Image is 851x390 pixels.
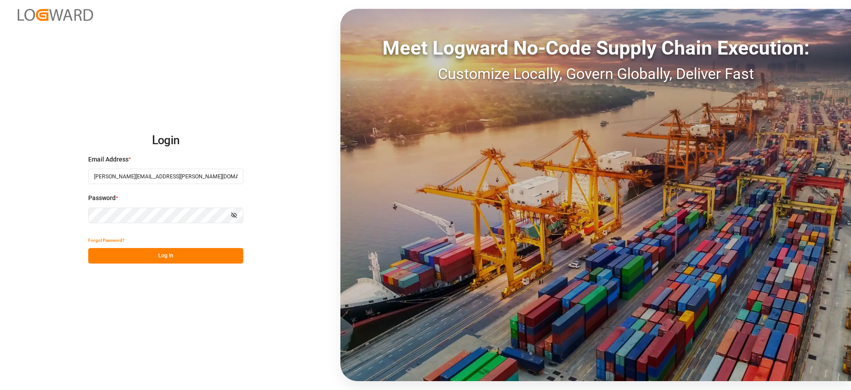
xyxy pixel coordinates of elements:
h2: Login [88,126,243,155]
span: Email Address [88,155,129,164]
img: Logward_new_orange.png [18,9,93,21]
span: Password [88,193,116,203]
input: Enter your email [88,169,243,184]
button: Log In [88,248,243,264]
div: Customize Locally, Govern Globally, Deliver Fast [340,63,851,85]
button: Forgot Password? [88,232,125,248]
div: Meet Logward No-Code Supply Chain Execution: [340,33,851,63]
